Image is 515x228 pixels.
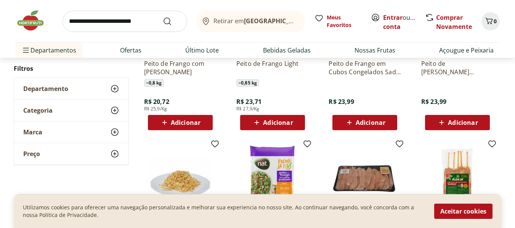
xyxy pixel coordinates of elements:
[263,120,293,126] span: Adicionar
[236,142,309,215] img: PEITO CUBOS GRELHADO CONGELADO NAT 400G
[14,61,129,76] h2: Filtros
[439,46,494,55] a: Açougue e Peixaria
[21,41,30,59] button: Menu
[171,120,201,126] span: Adicionar
[144,97,169,106] span: R$ 20,72
[23,85,68,92] span: Departamento
[14,143,128,164] button: Preço
[421,97,446,106] span: R$ 23,99
[356,120,385,126] span: Adicionar
[436,13,472,31] a: Comprar Novamente
[383,13,425,31] a: Criar conta
[236,97,262,106] span: R$ 23,71
[63,11,187,32] input: search
[314,14,362,29] a: Meus Favoritos
[213,18,298,24] span: Retirar em
[14,100,128,121] button: Categoria
[421,59,494,76] a: Peito de [PERSON_NAME] Congelado Nat 400g
[425,115,490,130] button: Adicionar
[144,106,167,112] span: R$ 25,9/Kg
[23,128,42,136] span: Marca
[15,9,53,32] img: Hortifruti
[421,142,494,215] img: Espetinho de Peito de Frango Temperado e Congelado Korin 400g
[23,107,53,114] span: Categoria
[244,17,372,25] b: [GEOGRAPHIC_DATA]/[GEOGRAPHIC_DATA]
[236,106,260,112] span: R$ 27,9/Kg
[236,59,309,76] a: Peito de Frango Light
[185,46,219,55] a: Último Lote
[263,46,311,55] a: Bebidas Geladas
[144,142,217,215] img: Peito de Frango Desfiado Resfriado Unidade
[355,46,395,55] a: Nossas Frutas
[448,120,478,126] span: Adicionar
[434,204,493,219] button: Aceitar cookies
[240,115,305,130] button: Adicionar
[163,17,181,26] button: Submit Search
[329,142,401,215] img: Filé de Peito de Frango Resfriado Tamanho Família
[327,14,362,29] span: Meus Favoritos
[236,79,259,87] span: ~ 0,85 kg
[21,41,76,59] span: Departamentos
[148,115,213,130] button: Adicionar
[329,59,401,76] a: Peito de Frango em Cubos Congelados Sadia 400g
[23,150,40,158] span: Preço
[494,18,497,25] span: 0
[120,46,141,55] a: Ofertas
[383,13,403,22] a: Entrar
[481,12,500,30] button: Carrinho
[144,79,164,87] span: ~ 0,8 kg
[329,97,354,106] span: R$ 23,99
[14,78,128,99] button: Departamento
[23,204,425,219] p: Utilizamos cookies para oferecer uma navegação personalizada e melhorar sua experiencia no nosso ...
[383,13,417,31] span: ou
[196,11,305,32] button: Retirar em[GEOGRAPHIC_DATA]/[GEOGRAPHIC_DATA]
[332,115,397,130] button: Adicionar
[144,59,217,76] a: Peito de Frango com [PERSON_NAME]
[14,121,128,143] button: Marca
